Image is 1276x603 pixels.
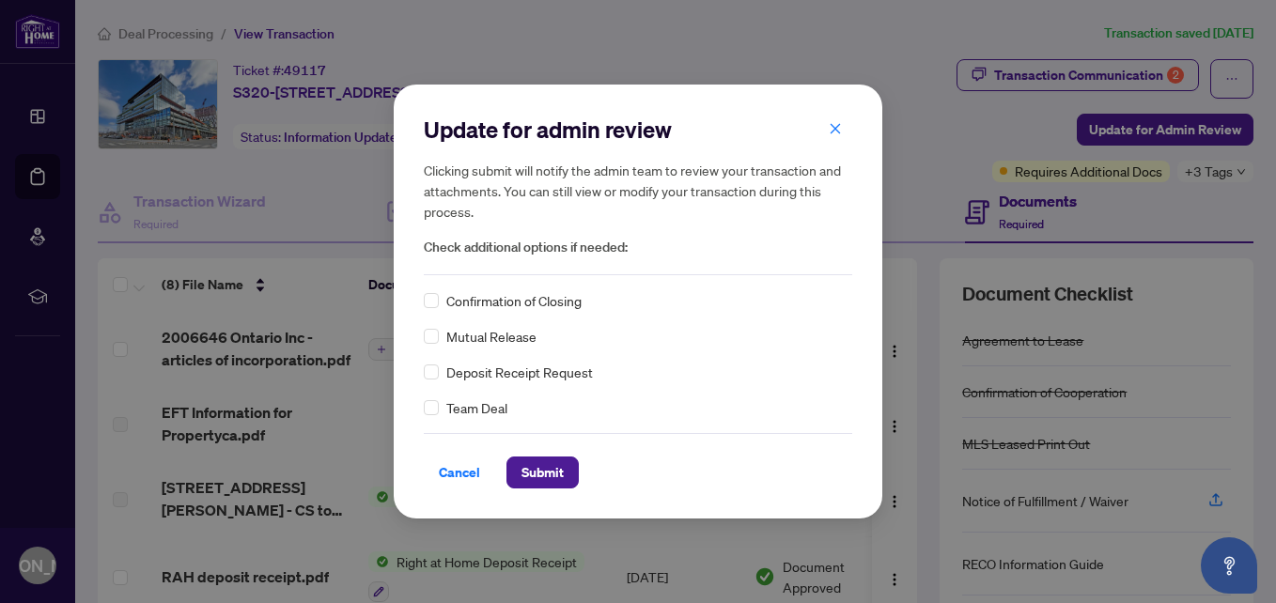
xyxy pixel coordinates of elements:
[446,290,582,311] span: Confirmation of Closing
[829,122,842,135] span: close
[1201,537,1257,594] button: Open asap
[424,237,852,258] span: Check additional options if needed:
[439,457,480,487] span: Cancel
[446,397,507,418] span: Team Deal
[424,456,495,488] button: Cancel
[424,160,852,222] h5: Clicking submit will notify the admin team to review your transaction and attachments. You can st...
[446,326,537,347] span: Mutual Release
[506,456,579,488] button: Submit
[446,362,593,382] span: Deposit Receipt Request
[424,115,852,145] h2: Update for admin review
[521,457,564,487] span: Submit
